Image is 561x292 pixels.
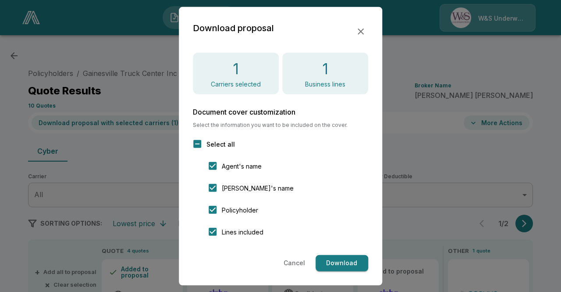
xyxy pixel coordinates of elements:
span: Select all [206,140,235,149]
span: Agent's name [222,162,262,171]
span: Select the information you want to be included on the cover. [193,123,368,128]
button: Cancel [280,255,309,271]
p: Business lines [305,81,345,87]
span: Policyholder [222,205,258,215]
span: [PERSON_NAME]'s name [222,184,294,193]
h2: Download proposal [193,21,274,35]
span: Lines included [222,227,263,237]
h6: Document cover customization [193,108,368,115]
h4: 1 [233,59,239,78]
h4: 1 [322,59,328,78]
p: Carriers selected [211,81,261,87]
button: Download [316,255,368,271]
